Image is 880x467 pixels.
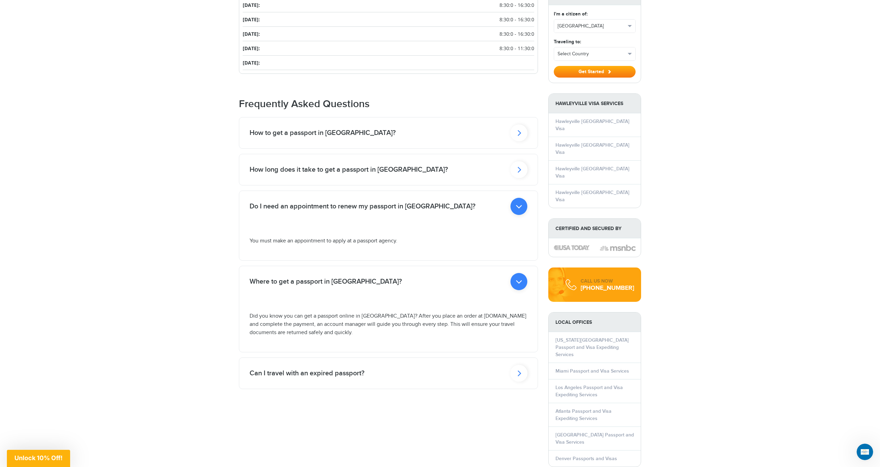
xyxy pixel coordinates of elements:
img: image description [600,244,636,252]
iframe: fb:comments Facebook Social Plugin [239,394,315,466]
a: Miami Passport and Visa Services [555,368,629,374]
a: Atlanta Passport and Visa Expediting Services [555,408,612,421]
h2: Where to get a passport in [GEOGRAPHIC_DATA]? [250,277,402,286]
label: Traveling to: [554,38,581,45]
strong: LOCAL OFFICES [549,312,641,332]
strong: Hawleyville Visa Services [549,94,641,113]
a: Hawleyville [GEOGRAPHIC_DATA] Visa [555,142,629,155]
span: Select Country [558,50,626,57]
button: [GEOGRAPHIC_DATA] [554,20,635,33]
h2: How to get a passport in [GEOGRAPHIC_DATA]? [250,129,396,137]
span: 8:30:0 - 16:30:0 [499,30,534,37]
span: [GEOGRAPHIC_DATA] [558,23,626,30]
li: [DATE]: [243,27,534,41]
span: 8:30:0 - 16:30:0 [499,1,534,9]
label: I'm a citizen of: [554,10,587,18]
button: Select Country [554,47,635,60]
a: Hawleyville [GEOGRAPHIC_DATA] Visa [555,190,629,203]
p: Did you know you can get a passport online in [GEOGRAPHIC_DATA]? After you place an order at [DOM... [250,312,527,337]
li: [DATE]: [243,56,534,70]
a: [GEOGRAPHIC_DATA] Passport and Visa Services [555,432,634,445]
li: [DATE]: [243,41,534,56]
div: [PHONE_NUMBER] [581,285,634,292]
h2: Frequently Asked Questions [239,98,538,110]
a: Denver Passports and Visas [555,456,617,462]
span: 8:30:0 - 16:30:0 [499,16,534,23]
span: 8:30:0 - 11:30:0 [499,45,534,52]
h2: Can I travel with an expired passport? [250,369,364,377]
a: Los Angeles Passport and Visa Expediting Services [555,385,623,398]
a: [US_STATE][GEOGRAPHIC_DATA] Passport and Visa Expediting Services [555,337,629,357]
p: You must make an appointment to apply at a passport agency. [250,237,527,245]
strong: Certified and Secured by [549,219,641,238]
iframe: Intercom live chat [857,444,873,460]
div: Unlock 10% Off! [7,450,70,467]
div: CALL US NOW [581,278,634,285]
a: Hawleyville [GEOGRAPHIC_DATA] Visa [555,118,629,132]
button: Get Started [554,66,636,78]
h2: Do I need an appointment to renew my passport in [GEOGRAPHIC_DATA]? [250,202,475,210]
span: Unlock 10% Off! [14,454,63,462]
h2: How long does it take to get a passport in [GEOGRAPHIC_DATA]? [250,166,448,174]
li: [DATE]: [243,12,534,27]
a: Hawleyville [GEOGRAPHIC_DATA] Visa [555,166,629,179]
img: image description [554,245,590,250]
